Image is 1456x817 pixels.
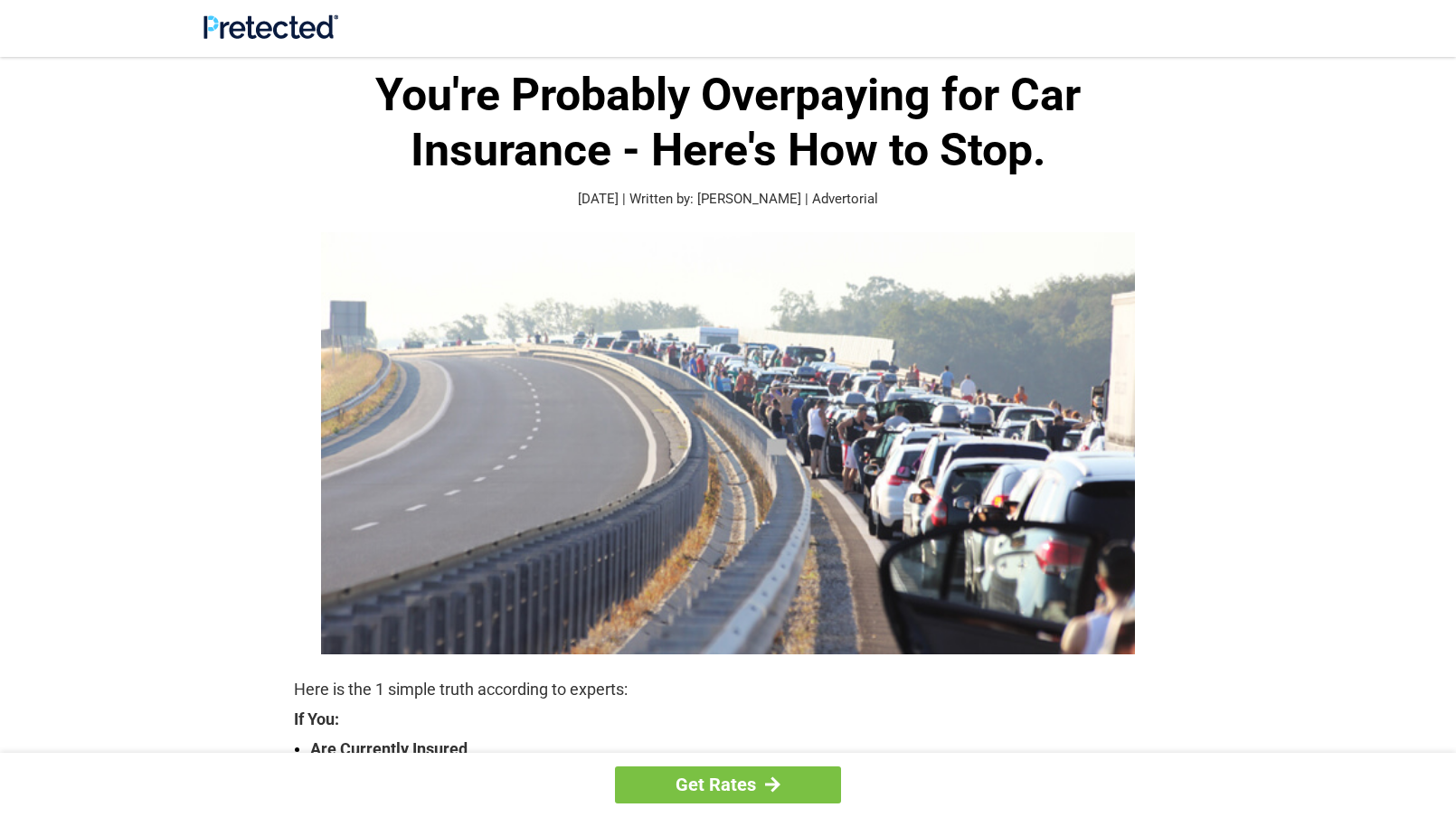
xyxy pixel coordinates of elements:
strong: If You: [294,711,1162,728]
strong: Are Currently Insured [310,737,1162,762]
img: Site Logo [203,14,338,39]
p: Here is the 1 simple truth according to experts: [294,677,1162,702]
a: Site Logo [203,25,338,42]
a: Get Rates [615,766,841,803]
p: [DATE] | Written by: [PERSON_NAME] | Advertorial [294,189,1162,210]
h1: You're Probably Overpaying for Car Insurance - Here's How to Stop. [294,68,1162,178]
